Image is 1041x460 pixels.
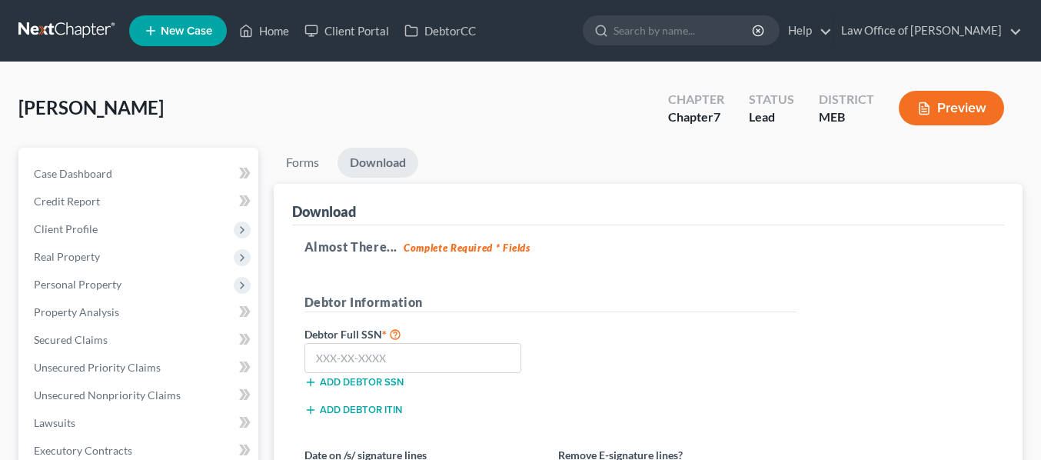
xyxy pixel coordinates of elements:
[297,325,550,343] label: Debtor Full SSN
[989,408,1026,445] iframe: Intercom live chat
[819,91,874,108] div: District
[274,148,331,178] a: Forms
[304,238,993,256] h5: Almost There...
[819,108,874,126] div: MEB
[34,167,112,180] span: Case Dashboard
[404,242,530,254] strong: Complete Required * Fields
[614,16,754,45] input: Search by name...
[780,17,832,45] a: Help
[22,382,258,409] a: Unsecured Nonpriority Claims
[22,160,258,188] a: Case Dashboard
[22,188,258,215] a: Credit Report
[397,17,484,45] a: DebtorCC
[34,222,98,235] span: Client Profile
[304,293,797,312] h5: Debtor Information
[304,376,404,388] button: Add debtor SSN
[749,108,794,126] div: Lead
[749,91,794,108] div: Status
[34,250,100,263] span: Real Property
[18,96,164,118] span: [PERSON_NAME]
[338,148,418,178] a: Download
[668,108,724,126] div: Chapter
[34,195,100,208] span: Credit Report
[292,202,356,221] div: Download
[161,25,212,37] span: New Case
[22,354,258,382] a: Unsecured Priority Claims
[34,388,181,402] span: Unsecured Nonpriority Claims
[22,298,258,326] a: Property Analysis
[34,416,75,429] span: Lawsuits
[34,444,132,457] span: Executory Contracts
[668,91,724,108] div: Chapter
[34,333,108,346] span: Secured Claims
[713,109,720,124] span: 7
[34,305,119,318] span: Property Analysis
[304,404,402,416] button: Add debtor ITIN
[899,91,1004,125] button: Preview
[34,361,161,374] span: Unsecured Priority Claims
[22,409,258,437] a: Lawsuits
[34,278,121,291] span: Personal Property
[833,17,1022,45] a: Law Office of [PERSON_NAME]
[231,17,297,45] a: Home
[297,17,397,45] a: Client Portal
[304,343,522,374] input: XXX-XX-XXXX
[22,326,258,354] a: Secured Claims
